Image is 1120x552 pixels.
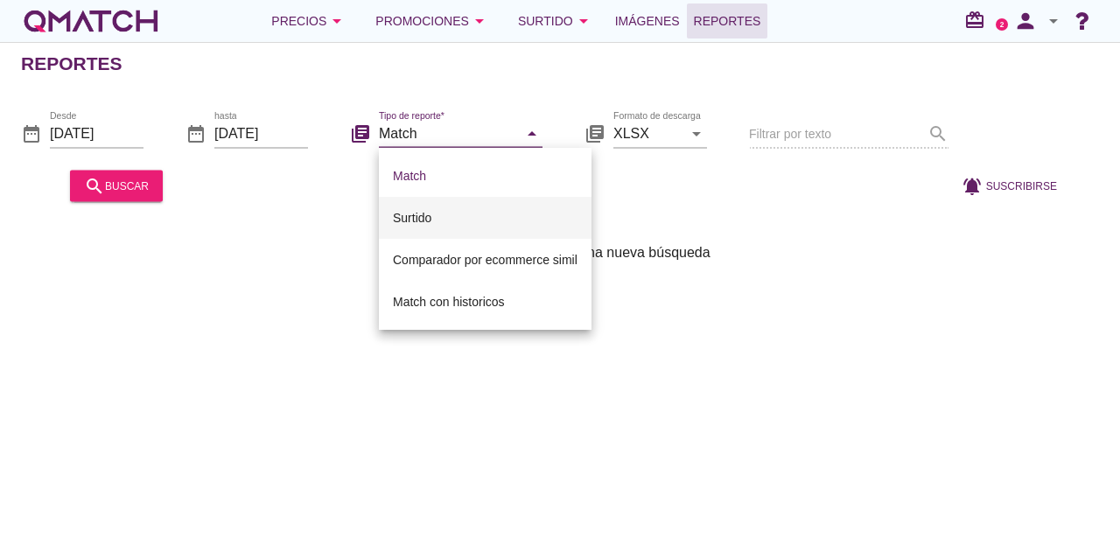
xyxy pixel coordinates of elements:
i: person [1008,9,1043,33]
a: Imágenes [608,3,687,38]
button: Promociones [361,3,504,38]
input: Formato de descarga [613,119,682,147]
a: Reportes [687,3,768,38]
input: hasta [214,119,308,147]
i: arrow_drop_down [469,10,490,31]
i: arrow_drop_down [1043,10,1064,31]
i: library_books [584,122,605,143]
div: Promociones [375,10,490,31]
span: Imágenes [615,10,680,31]
i: date_range [185,122,206,143]
button: Suscribirse [948,170,1071,201]
div: Match con historicos [393,291,577,312]
i: arrow_drop_down [573,10,594,31]
a: 2 [996,18,1008,31]
i: arrow_drop_down [686,122,707,143]
div: Comparador por ecommerce simil [393,249,577,270]
i: arrow_drop_down [326,10,347,31]
button: Precios [257,3,361,38]
div: Surtido [518,10,594,31]
i: redeem [964,10,992,31]
h2: Reportes [21,50,122,78]
i: library_books [350,122,371,143]
div: Precios [271,10,347,31]
i: search [84,175,105,196]
input: Desde [50,119,143,147]
div: buscar [84,175,149,196]
i: notifications_active [962,175,986,196]
span: Reportes [694,10,761,31]
a: white-qmatch-logo [21,3,161,38]
button: Surtido [504,3,608,38]
input: Tipo de reporte* [379,119,518,147]
span: Sin resultados, realiza una nueva búsqueda [437,242,710,263]
span: Suscribirse [986,178,1057,193]
i: arrow_drop_down [521,122,542,143]
div: Surtido [393,207,577,228]
i: date_range [21,122,42,143]
button: buscar [70,170,163,201]
div: Match [393,165,577,186]
text: 2 [1000,20,1004,28]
